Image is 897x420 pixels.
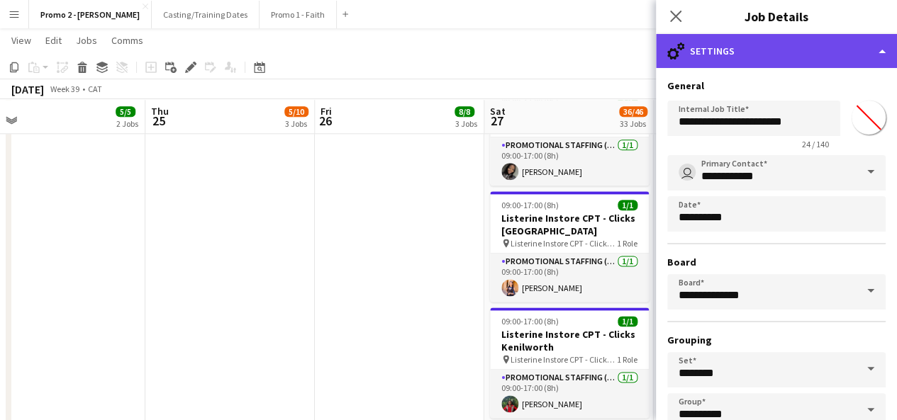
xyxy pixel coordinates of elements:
a: Jobs [70,31,103,50]
span: 36/46 [619,106,647,117]
span: 09:00-17:00 (8h) [501,316,559,327]
a: Edit [40,31,67,50]
div: [DATE] [11,82,44,96]
span: Week 39 [47,84,82,94]
span: 1 Role [617,354,637,365]
button: Promo 2 - [PERSON_NAME] [29,1,152,28]
span: Jobs [76,34,97,47]
span: 5/10 [284,106,308,117]
span: Listerine Instore CPT - Clicks [GEOGRAPHIC_DATA] [511,238,617,249]
span: Comms [111,34,143,47]
span: 1 Role [617,238,637,249]
h3: Grouping [667,334,886,346]
h3: Listerine Instore CPT - Clicks Kenilworth [490,328,649,353]
span: Sat [490,105,506,118]
span: 1/1 [618,316,637,327]
span: Listerine Instore CPT - Clicks Kenilworth [511,354,617,365]
span: 26 [318,113,332,129]
h3: Listerine Instore CPT - Clicks [GEOGRAPHIC_DATA] [490,212,649,237]
span: Edit [45,34,62,47]
app-job-card: 09:00-17:00 (8h)1/1Listerine - Clicks Polofields Listerine - Clicks Polofields1 RolePromotional S... [490,88,649,186]
div: 33 Jobs [620,118,647,129]
app-card-role: Promotional Staffing (Brand Ambassadors)1/109:00-17:00 (8h)[PERSON_NAME] [490,137,649,186]
span: 24 / 140 [791,139,840,149]
app-job-card: 09:00-17:00 (8h)1/1Listerine Instore CPT - Clicks [GEOGRAPHIC_DATA] Listerine Instore CPT - Click... [490,191,649,302]
app-card-role: Promotional Staffing (Brand Ambassadors)1/109:00-17:00 (8h)[PERSON_NAME] [490,370,649,418]
span: 8/8 [455,106,474,117]
div: CAT [88,84,102,94]
app-job-card: 09:00-17:00 (8h)1/1Listerine Instore CPT - Clicks Kenilworth Listerine Instore CPT - Clicks Kenil... [490,307,649,418]
h3: General [667,79,886,92]
span: 27 [488,113,506,129]
div: 3 Jobs [455,118,477,129]
div: Settings [656,34,897,68]
span: 5/5 [116,106,135,117]
span: View [11,34,31,47]
span: 25 [149,113,169,129]
h3: Board [667,256,886,268]
span: 1/1 [618,200,637,210]
h3: Job Details [656,7,897,25]
span: Fri [321,105,332,118]
span: 09:00-17:00 (8h) [501,200,559,210]
a: View [6,31,37,50]
span: Thu [151,105,169,118]
button: Casting/Training Dates [152,1,260,28]
app-card-role: Promotional Staffing (Brand Ambassadors)1/109:00-17:00 (8h)[PERSON_NAME] [490,254,649,302]
div: 3 Jobs [285,118,308,129]
button: Promo 1 - Faith [260,1,337,28]
div: 2 Jobs [116,118,138,129]
a: Comms [106,31,149,50]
